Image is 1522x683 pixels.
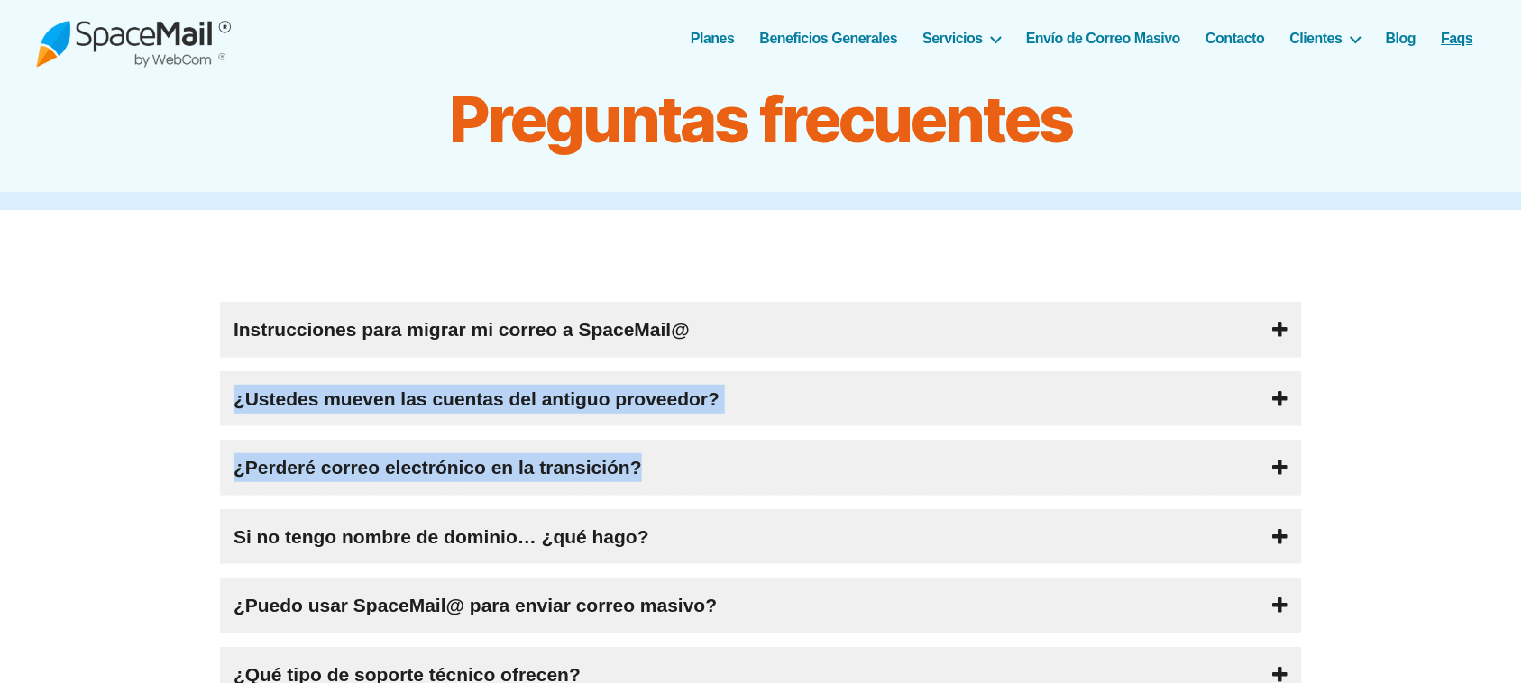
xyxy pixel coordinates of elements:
a: Servicios [923,30,1002,47]
a: Beneficios Generales [760,30,898,47]
img: Spacemail [36,9,231,68]
h1: Preguntas frecuentes [310,84,1212,156]
a: Blog [1386,30,1417,47]
a: Clientes [1290,30,1361,47]
a: Envío de Correo Masivo [1026,30,1180,47]
span: Puedo usar SpaceMail@ para enviar correo masivo? [234,591,717,620]
a: Planes [691,30,735,47]
span: ¿Ustedes mueven las cuentas del antiguo proveedor? [234,385,720,414]
span: ¿Perderé correo electrónico en la transición? [234,453,642,482]
nav: Horizontal [701,30,1486,47]
span: Instrucciones para migrar mi correo a SpaceMail@ [234,315,690,344]
span: Si no tengo nombre de dominio… ¿qué hago? [234,523,649,551]
strong: ¿ [234,595,245,615]
a: Faqs [1442,30,1473,47]
a: Contacto [1206,30,1264,47]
